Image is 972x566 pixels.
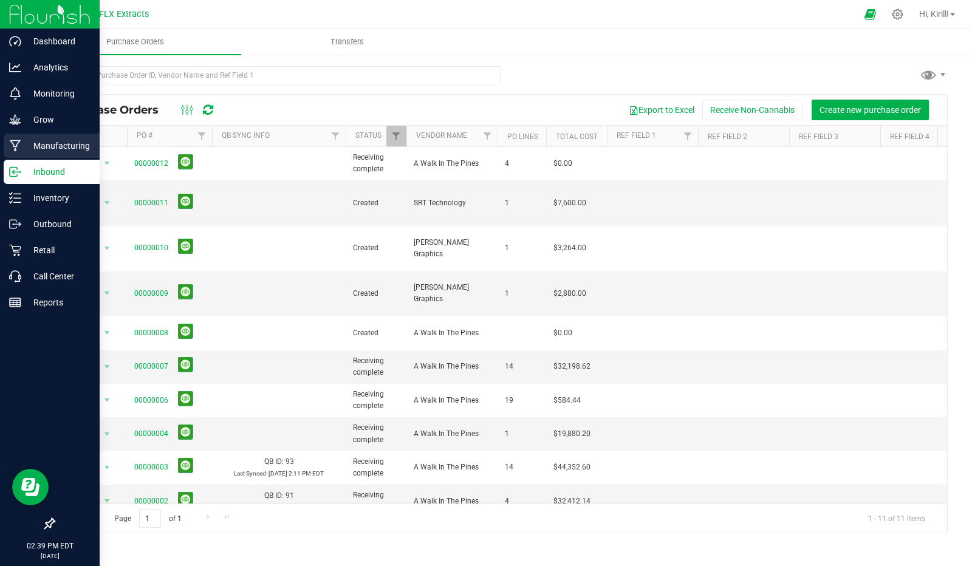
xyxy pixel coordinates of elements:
span: QB ID: [264,491,284,500]
a: PO # [137,131,152,140]
span: Last Synced: [234,470,267,477]
a: Ref Field 4 [890,132,929,141]
span: Hi, Kirill! [919,9,949,19]
span: 1 - 11 of 11 items [858,509,935,527]
span: [PERSON_NAME] Graphics [414,237,490,260]
a: PO Lines [507,132,538,141]
p: Analytics [21,60,94,75]
input: 1 [139,509,161,528]
span: Receiving complete [353,489,399,513]
a: QB Sync Info [222,131,270,140]
span: 4 [505,496,539,507]
inline-svg: Reports [9,296,21,309]
span: Receiving complete [353,422,399,445]
span: $19,880.20 [553,428,590,440]
span: A Walk In The Pines [414,361,490,372]
inline-svg: Call Center [9,270,21,282]
span: QB ID: [264,457,284,466]
span: A Walk In The Pines [414,395,490,406]
span: $0.00 [553,158,572,169]
a: 00000010 [134,244,168,252]
span: 1 [505,197,539,209]
p: Grow [21,112,94,127]
button: Receive Non-Cannabis [702,100,803,120]
span: FLX Extracts [99,9,149,19]
span: select [100,426,115,443]
span: Receiving complete [353,456,399,479]
p: [DATE] [5,551,94,561]
span: Open Ecommerce Menu [857,2,884,26]
div: Manage settings [890,9,905,20]
span: select [100,459,115,476]
a: Ref Field 2 [708,132,747,141]
a: 00000002 [134,497,168,505]
span: Receiving complete [353,152,399,175]
span: A Walk In The Pines [414,428,490,440]
span: 14 [505,361,539,372]
span: $2,880.00 [553,288,586,299]
span: select [100,392,115,409]
inline-svg: Grow [9,114,21,126]
a: Status [355,131,382,140]
span: 19 [505,395,539,406]
a: 00000007 [134,362,168,370]
inline-svg: Manufacturing [9,140,21,152]
p: Call Center [21,269,94,284]
span: A Walk In The Pines [414,158,490,169]
span: select [100,493,115,510]
span: A Walk In The Pines [414,327,490,339]
span: Created [353,197,399,209]
span: 14 [505,462,539,473]
span: Purchase Orders [63,103,171,117]
span: Created [353,327,399,339]
a: Filter [192,126,212,146]
inline-svg: Inbound [9,166,21,178]
a: Transfers [241,29,453,55]
button: Export to Excel [621,100,702,120]
p: Dashboard [21,34,94,49]
span: $584.44 [553,395,581,406]
p: Outbound [21,217,94,231]
a: Purchase Orders [29,29,241,55]
a: 00000011 [134,199,168,207]
span: $32,198.62 [553,361,590,372]
a: 00000008 [134,329,168,337]
span: Created [353,288,399,299]
a: Vendor Name [416,131,467,140]
a: 00000004 [134,429,168,438]
inline-svg: Inventory [9,192,21,204]
span: 93 [286,457,294,466]
span: Receiving complete [353,389,399,412]
a: Ref Field 3 [799,132,838,141]
a: Filter [326,126,346,146]
span: A Walk In The Pines [414,462,490,473]
span: $32,412.14 [553,496,590,507]
p: Inbound [21,165,94,179]
span: Create new purchase order [820,105,921,115]
span: A Walk In The Pines [414,496,490,507]
span: select [100,285,115,302]
span: Purchase Orders [90,36,180,47]
p: Retail [21,243,94,257]
p: Monitoring [21,86,94,101]
span: select [100,194,115,211]
p: Manufacturing [21,138,94,153]
span: 4 [505,158,539,169]
inline-svg: Analytics [9,61,21,73]
span: select [100,358,115,375]
a: Filter [678,126,698,146]
a: 00000012 [134,159,168,168]
span: 1 [505,428,539,440]
span: $7,600.00 [553,197,586,209]
span: [PERSON_NAME] Graphics [414,282,490,305]
inline-svg: Outbound [9,218,21,230]
p: Inventory [21,191,94,205]
span: 91 [286,491,294,500]
p: 02:39 PM EDT [5,540,94,551]
inline-svg: Retail [9,244,21,256]
a: 00000006 [134,396,168,404]
span: 1 [505,288,539,299]
a: 00000009 [134,289,168,298]
a: Filter [386,126,406,146]
span: Page of 1 [104,509,191,528]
